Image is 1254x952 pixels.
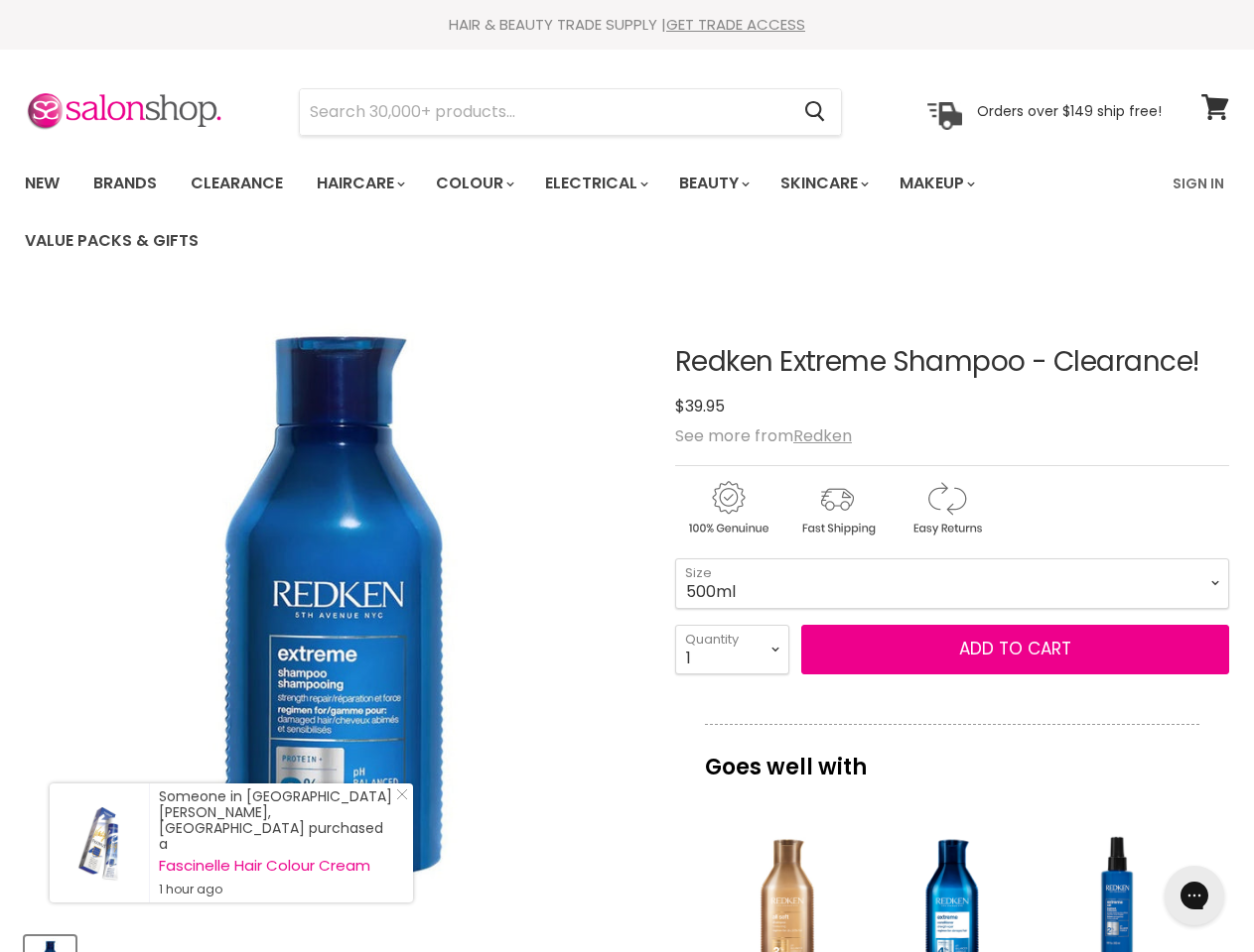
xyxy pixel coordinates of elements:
[666,14,805,35] a: GET TRADE ACCESS
[675,625,789,674] select: Quantity
[675,424,852,447] span: See more from
[530,163,660,204] a: Electrical
[10,163,74,204] a: New
[396,788,408,800] svg: Close Icon
[793,424,852,447] a: Redken
[801,625,1229,674] button: Add to cart
[894,478,999,538] img: returns.gif
[885,163,987,204] a: Makeup
[299,88,842,136] form: Product
[1155,859,1234,932] iframe: Gorgias live chat messenger
[675,347,1229,378] h1: Redken Extreme Shampoo - Clearance!
[159,788,393,897] div: Someone in [GEOGRAPHIC_DATA][PERSON_NAME], [GEOGRAPHIC_DATA] purchased a
[159,882,393,897] small: 1 hour ago
[977,102,1162,120] p: Orders over $149 ship free!
[1161,163,1236,204] a: Sign In
[959,637,1071,660] span: Add to cart
[784,478,890,538] img: shipping.gif
[664,163,762,204] a: Beauty
[675,395,725,417] span: $39.95
[25,297,645,917] div: Redken Extreme Shampoo - Clearance! image. Click or Scroll to Zoom.
[388,788,408,808] a: Close Notification
[766,163,881,204] a: Skincare
[421,163,526,204] a: Colour
[50,783,149,902] a: Visit product page
[300,89,788,135] input: Search
[10,220,213,262] a: Value Packs & Gifts
[675,478,780,538] img: genuine.gif
[302,163,417,204] a: Haircare
[788,89,841,135] button: Search
[176,163,298,204] a: Clearance
[10,155,1161,270] ul: Main menu
[705,724,1199,789] p: Goes well with
[78,163,172,204] a: Brands
[159,858,393,874] a: Fascinelle Hair Colour Cream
